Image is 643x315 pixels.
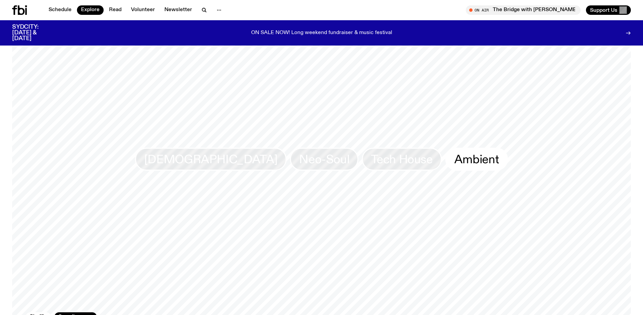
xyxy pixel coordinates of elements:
a: Volunteer [127,5,159,15]
span: [DEMOGRAPHIC_DATA] [144,153,278,166]
span: Ambient [454,153,499,166]
a: Newsletter [160,5,196,15]
button: On AirThe Bridge with [PERSON_NAME] [466,5,581,15]
a: Explore [77,5,104,15]
a: Tech House [362,148,441,171]
span: Support Us [590,7,617,13]
p: ON SALE NOW! Long weekend fundraiser & music festival [251,30,392,36]
h3: SYDCITY: [DATE] & [DATE] [12,24,55,41]
button: Support Us [586,5,631,15]
a: Ambient [445,148,508,171]
a: Schedule [45,5,76,15]
a: Neo-Soul [290,148,358,171]
a: [DEMOGRAPHIC_DATA] [135,148,287,171]
a: Read [105,5,126,15]
span: Tech House [371,153,432,166]
span: Neo-Soul [299,153,349,166]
